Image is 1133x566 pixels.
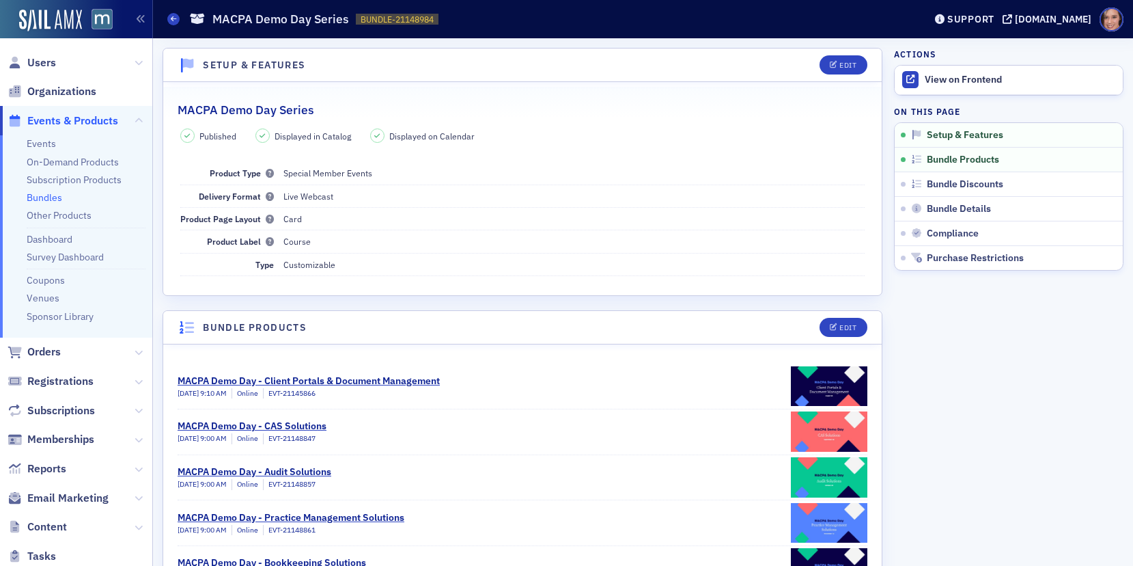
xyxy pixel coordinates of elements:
[263,525,316,536] div: EVT-21148861
[207,236,274,247] span: Product Label
[178,511,404,525] div: MACPA Demo Day - Practice Management Solutions
[8,374,94,389] a: Registrations
[27,191,62,204] a: Bundles
[27,461,66,476] span: Reports
[27,491,109,506] span: Email Marketing
[82,9,113,32] a: View Homepage
[178,409,867,455] a: MACPA Demo Day - CAS Solutions[DATE] 9:00 AMOnlineEVT-21148847
[255,259,274,270] span: Type
[8,84,96,99] a: Organizations
[178,101,314,119] h2: MACPA Demo Day Series
[283,167,372,178] span: Special Member Events
[178,479,200,489] span: [DATE]
[947,13,994,25] div: Support
[178,374,440,388] div: MACPA Demo Day - Client Portals & Document Management
[27,84,96,99] span: Organizations
[200,525,227,535] span: 9:00 AM
[8,520,67,535] a: Content
[27,345,61,360] span: Orders
[27,174,122,186] a: Subscription Products
[263,388,316,399] div: EVT-21145866
[27,374,94,389] span: Registrations
[232,479,258,490] div: Online
[8,403,95,418] a: Subscriptions
[8,345,61,360] a: Orders
[203,321,307,335] h4: Bundle Products
[27,403,95,418] span: Subscriptions
[200,388,227,398] span: 9:10 AM
[27,520,67,535] span: Content
[210,167,274,178] span: Product Type
[361,14,434,25] span: BUNDLE-21148984
[820,55,867,75] button: Edit
[925,74,1116,86] div: View on Frontend
[27,274,65,286] a: Coupons
[178,455,867,500] a: MACPA Demo Day - Audit Solutions[DATE] 9:00 AMOnlineEVT-21148857
[894,105,1123,118] h4: On this page
[178,500,867,545] a: MACPA Demo Day - Practice Management Solutions[DATE] 9:00 AMOnlineEVT-21148861
[178,364,867,409] a: MACPA Demo Day - Client Portals & Document Management[DATE] 9:10 AMOnlineEVT-21145866
[1015,13,1091,25] div: [DOMAIN_NAME]
[839,62,856,69] div: Edit
[8,55,56,70] a: Users
[8,432,94,447] a: Memberships
[27,233,72,245] a: Dashboard
[8,113,118,129] a: Events & Products
[927,203,991,215] span: Bundle Details
[894,48,936,60] h4: Actions
[263,479,316,490] div: EVT-21148857
[27,55,56,70] span: Users
[27,310,94,323] a: Sponsor Library
[178,388,200,398] span: [DATE]
[178,419,326,433] div: MACPA Demo Day - CAS Solutions
[200,433,227,443] span: 9:00 AM
[27,432,94,447] span: Memberships
[199,191,274,202] span: Delivery Format
[232,388,258,399] div: Online
[27,137,56,150] a: Events
[275,130,351,142] span: Displayed in Catalog
[92,9,113,30] img: SailAMX
[839,324,856,332] div: Edit
[178,465,331,479] div: MACPA Demo Day - Audit Solutions
[283,213,302,224] span: Card
[232,525,258,536] div: Online
[389,130,475,142] span: Displayed on Calendar
[283,230,865,252] dd: Course
[212,11,349,27] h1: MACPA Demo Day Series
[27,113,118,129] span: Events & Products
[8,491,109,506] a: Email Marketing
[232,433,258,444] div: Online
[927,178,1003,191] span: Bundle Discounts
[927,228,979,240] span: Compliance
[895,66,1123,94] a: View on Frontend
[27,292,59,304] a: Venues
[1003,14,1096,24] button: [DOMAIN_NAME]
[8,461,66,476] a: Reports
[1100,8,1123,31] span: Profile
[27,156,119,168] a: On-Demand Products
[27,549,56,564] span: Tasks
[200,479,227,489] span: 9:00 AM
[27,251,104,263] a: Survey Dashboard
[199,130,236,142] span: Published
[283,191,333,202] span: Live Webcast
[927,154,999,166] span: Bundle Products
[203,58,305,72] h4: Setup & Features
[178,433,200,443] span: [DATE]
[19,10,82,31] img: SailAMX
[927,252,1024,265] span: Purchase Restrictions
[820,318,867,337] button: Edit
[927,129,1003,141] span: Setup & Features
[180,213,274,224] span: Product Page Layout
[263,433,316,444] div: EVT-21148847
[283,254,865,275] dd: Customizable
[27,209,92,221] a: Other Products
[178,525,200,535] span: [DATE]
[8,549,56,564] a: Tasks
